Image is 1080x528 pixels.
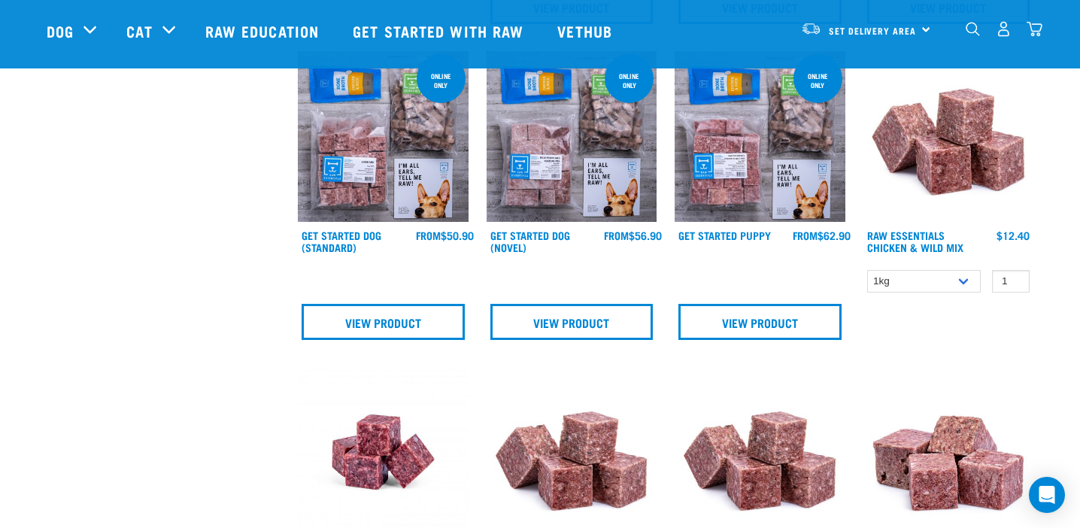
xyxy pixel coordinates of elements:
img: NPS Puppy Update [675,51,845,222]
a: Get Started Dog (Novel) [490,232,570,250]
img: NSP Dog Standard Update [298,51,469,222]
a: Get Started Dog (Standard) [302,232,381,250]
img: home-icon@2x.png [1027,21,1042,37]
div: online only [605,65,654,96]
div: $12.40 [997,229,1030,241]
span: FROM [416,232,441,238]
img: home-icon-1@2x.png [966,22,980,36]
a: Raw Essentials Chicken & Wild Mix [867,232,963,250]
input: 1 [992,270,1030,293]
div: online only [417,65,466,96]
span: FROM [793,232,818,238]
a: Dog [47,20,74,42]
a: View Product [302,304,465,340]
div: $50.90 [416,229,474,241]
span: FROM [604,232,629,238]
a: Raw Education [190,1,338,61]
div: $62.90 [793,229,851,241]
div: online only [793,65,842,96]
div: $56.90 [604,229,662,241]
span: Set Delivery Area [829,28,916,33]
a: Vethub [542,1,631,61]
img: van-moving.png [801,22,821,35]
img: NSP Dog Novel Update [487,51,657,222]
a: View Product [490,304,654,340]
a: Cat [126,20,152,42]
img: user.png [996,21,1012,37]
img: Pile Of Cubed Chicken Wild Meat Mix [863,51,1034,222]
a: View Product [678,304,842,340]
a: Get Started Puppy [678,232,771,238]
div: Open Intercom Messenger [1029,477,1065,513]
a: Get started with Raw [338,1,542,61]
